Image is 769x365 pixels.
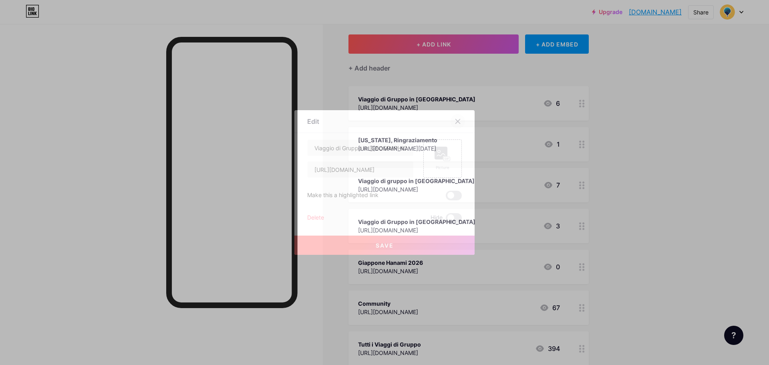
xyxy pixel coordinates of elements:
[431,213,443,223] span: Hide
[435,165,451,171] div: Picture
[307,117,319,126] div: Edit
[308,140,413,156] input: Title
[307,191,378,200] div: Make this a highlighted link
[307,213,324,223] div: Delete
[376,242,394,249] span: Save
[294,236,475,255] button: Save
[308,161,413,177] input: URL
